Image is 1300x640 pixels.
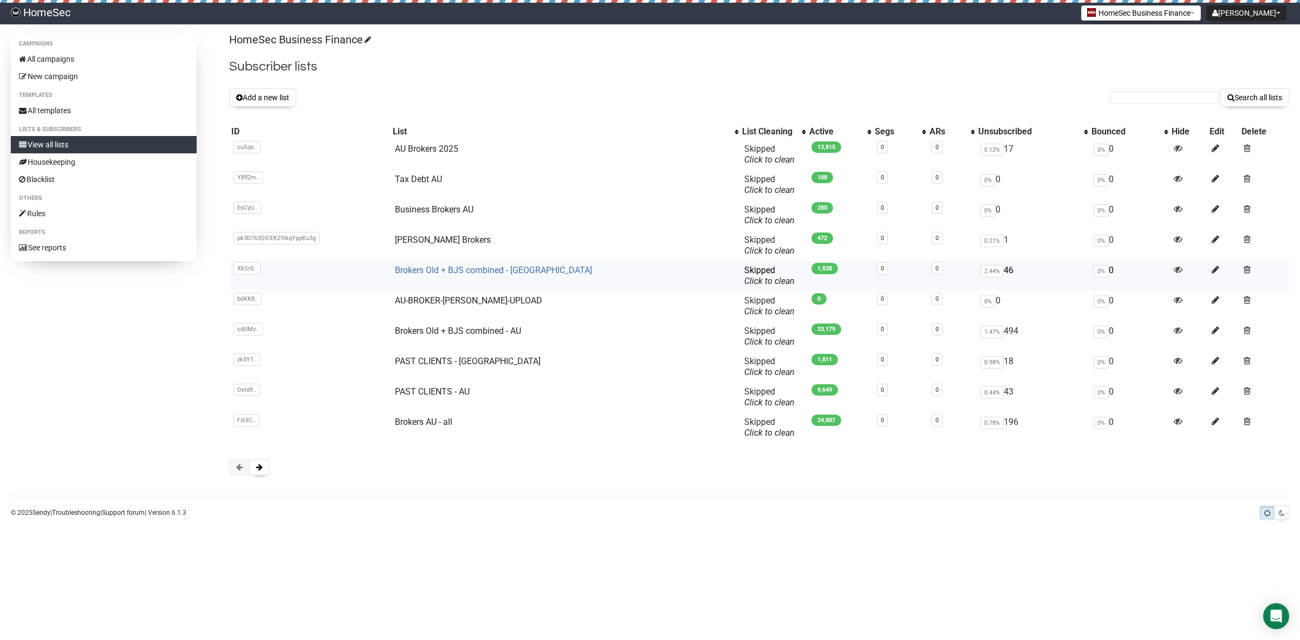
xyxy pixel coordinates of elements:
a: Support forum [102,509,145,516]
a: AU-BROKER-[PERSON_NAME]-UPLOAD [395,295,542,306]
td: 0 [976,200,1089,230]
div: Edit [1210,126,1237,137]
div: Active [809,126,862,137]
th: Active: No sort applied, activate to apply an ascending sort [807,124,873,139]
a: 0 [881,204,884,211]
span: Y892m.. [233,171,263,184]
button: [PERSON_NAME] [1206,5,1286,21]
a: 0 [881,144,884,151]
a: 0 [881,295,884,302]
span: 0% [980,174,996,186]
td: 0 [976,170,1089,200]
td: 18 [976,352,1089,382]
td: 46 [976,261,1089,291]
span: 0% [1094,356,1109,369]
img: bfc83e1283b4686a481eb58d0db75a25 [11,8,21,17]
a: Blacklist [11,171,197,188]
span: 0.44% [980,386,1004,399]
a: Brokers AU - all [395,417,452,427]
a: Click to clean [744,245,795,256]
td: 0 [1089,230,1169,261]
a: Tax Debt AU [395,174,442,184]
span: 0% [1094,295,1109,308]
a: 0 [935,356,939,363]
div: ARs [929,126,965,137]
span: 13,815 [811,141,841,153]
th: Edit: No sort applied, sorting is disabled [1207,124,1239,139]
span: 9,649 [811,384,838,396]
span: E6CyU.. [233,202,261,214]
a: Troubleshooting [52,509,100,516]
a: PAST CLIENTS - [GEOGRAPHIC_DATA] [395,356,541,366]
span: 0.98% [980,356,1004,369]
td: 0 [1089,291,1169,321]
a: PAST CLIENTS - AU [395,386,470,397]
span: 24,887 [811,415,841,426]
button: HomeSec Business Finance [1081,5,1201,21]
a: 0 [935,144,939,151]
a: Business Brokers AU [395,204,473,215]
img: favicons [1087,8,1096,17]
span: 1,811 [811,354,838,365]
span: 0 [811,293,827,305]
span: Skipped [744,295,795,316]
a: Brokers Old + BJS combined - AU [395,326,521,336]
td: 0 [1089,200,1169,230]
span: b6KK8.. [233,293,262,305]
span: Skipped [744,265,795,286]
a: Click to clean [744,367,795,377]
span: Skipped [744,235,795,256]
a: 0 [881,356,884,363]
a: New campaign [11,68,197,85]
span: pk3D763QICEKZftkqYppKu3g [233,232,320,244]
span: Skipped [744,326,795,347]
th: Segs: No sort applied, activate to apply an ascending sort [873,124,928,139]
div: Delete [1241,126,1287,137]
a: Click to clean [744,337,795,347]
th: List Cleaning: No sort applied, activate to apply an ascending sort [740,124,807,139]
span: 0% [980,204,996,217]
span: 0% [1094,144,1109,156]
a: 0 [881,326,884,333]
th: Hide: No sort applied, sorting is disabled [1169,124,1207,139]
a: 0 [935,174,939,181]
a: HomeSec Business Finance [229,33,369,46]
span: 1,838 [811,263,838,274]
td: 1 [976,230,1089,261]
span: 472 [811,232,833,244]
a: [PERSON_NAME] Brokers [395,235,491,245]
a: 0 [935,265,939,272]
li: Reports [11,226,197,239]
li: Campaigns [11,37,197,50]
span: zk5Y1.. [233,353,261,366]
div: Open Intercom Messenger [1263,603,1289,629]
th: Delete: No sort applied, sorting is disabled [1239,124,1289,139]
div: List [393,126,729,137]
a: Click to clean [744,306,795,316]
th: ARs: No sort applied, activate to apply an ascending sort [927,124,976,139]
li: Lists & subscribers [11,123,197,136]
span: 0% [1094,386,1109,399]
div: List Cleaning [742,126,796,137]
a: See reports [11,239,197,256]
td: 0 [1089,261,1169,291]
td: 0 [1089,321,1169,352]
a: Brokers Old + BJS combined - [GEOGRAPHIC_DATA] [395,265,592,275]
span: 33,179 [811,324,841,335]
a: All campaigns [11,50,197,68]
span: XkSr0.. [233,262,261,275]
td: 43 [976,382,1089,412]
div: Hide [1172,126,1205,137]
span: 0.21% [980,235,1004,247]
a: Sendy [32,509,50,516]
span: 0% [980,295,996,308]
a: 0 [881,417,884,424]
a: 0 [881,265,884,272]
a: Click to clean [744,185,795,195]
span: 0% [1094,204,1109,217]
span: 2.44% [980,265,1004,277]
p: © 2025 | | | Version 6.1.3 [11,507,186,519]
li: Others [11,192,197,205]
a: AU Brokers 2025 [395,144,458,154]
td: 0 [1089,412,1169,443]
